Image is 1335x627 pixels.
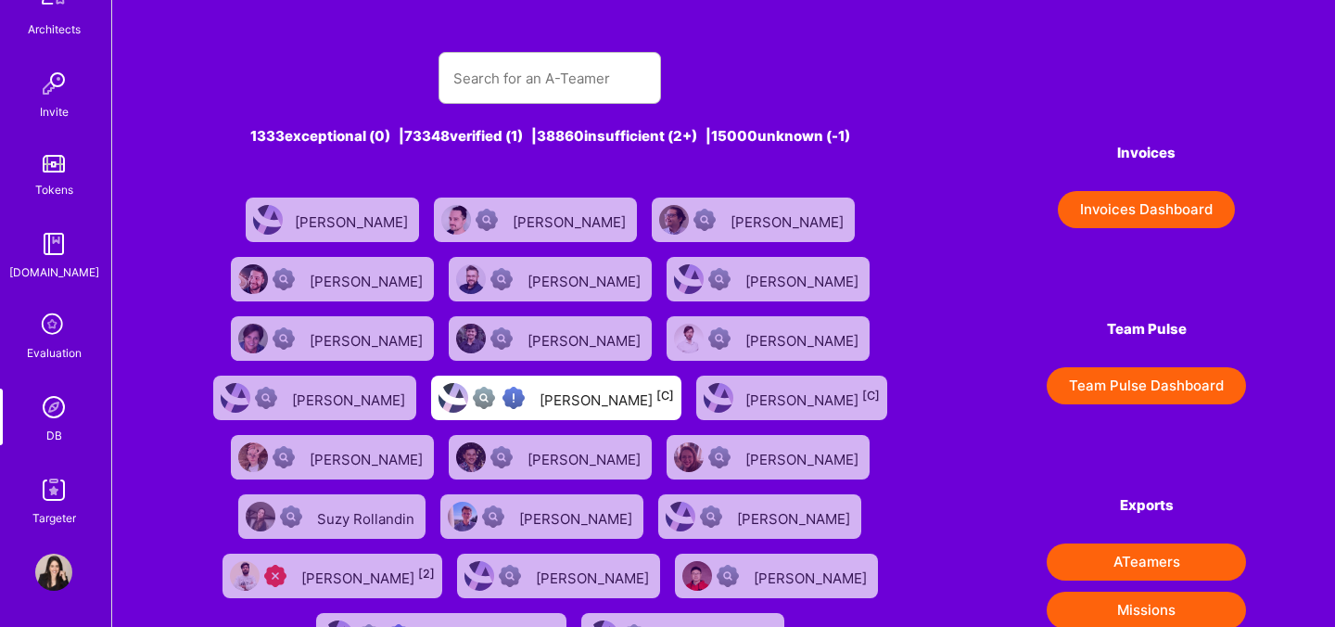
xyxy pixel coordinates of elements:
img: User Avatar [230,561,260,591]
img: Not Scrubbed [255,387,277,409]
img: Not Scrubbed [708,268,731,290]
img: User Avatar [674,442,704,472]
div: [PERSON_NAME] [513,208,629,232]
a: User AvatarUnqualified[PERSON_NAME][2] [215,546,450,606]
img: Not Scrubbed [482,505,504,528]
a: User AvatarNot Scrubbed[PERSON_NAME] [659,428,877,487]
a: User AvatarNot Scrubbed[PERSON_NAME] [223,309,441,368]
div: [PERSON_NAME] [310,326,426,351]
a: User AvatarNot Scrubbed[PERSON_NAME] [441,250,659,309]
div: Architects [28,19,81,39]
div: DB [46,426,62,445]
input: Search for an A-Teamer [453,55,646,102]
button: Invoices Dashboard [1058,191,1235,228]
a: User AvatarNot Scrubbed[PERSON_NAME] [644,190,862,250]
div: [PERSON_NAME] [295,208,412,232]
div: [PERSON_NAME] [536,564,653,588]
div: [PERSON_NAME] [754,564,871,588]
h4: Invoices [1047,145,1246,161]
sup: [C] [656,389,674,403]
div: [PERSON_NAME] [737,505,854,529]
img: User Avatar [674,264,704,294]
img: Not Scrubbed [280,505,302,528]
img: User Avatar [704,383,733,413]
a: Invoices Dashboard [1047,191,1246,228]
button: ATeamers [1047,544,1246,581]
img: Not Scrubbed [490,268,513,290]
img: Invite [35,65,72,102]
div: Tokens [35,180,73,199]
div: [PERSON_NAME] [745,445,862,469]
a: User AvatarNot Scrubbed[PERSON_NAME] [223,250,441,309]
img: Not Scrubbed [708,327,731,350]
img: User Avatar [238,324,268,353]
div: [PERSON_NAME] [310,267,426,291]
i: icon SelectionTeam [36,308,71,343]
div: [DOMAIN_NAME] [9,262,99,282]
img: Not Scrubbed [273,327,295,350]
div: [PERSON_NAME] [528,267,644,291]
img: Admin Search [35,389,72,426]
div: [PERSON_NAME] [528,445,644,469]
a: User AvatarNot Scrubbed[PERSON_NAME] [667,546,885,606]
img: User Avatar [456,264,486,294]
img: Not Scrubbed [490,327,513,350]
a: User AvatarNot Scrubbed[PERSON_NAME] [450,546,667,606]
a: User Avatar [31,554,77,591]
div: Suzy Rollandin [317,505,418,529]
div: [PERSON_NAME] [731,208,847,232]
a: User AvatarNot Scrubbed[PERSON_NAME] [441,309,659,368]
div: [PERSON_NAME] [540,386,674,410]
a: User AvatarNot fully vettedHigh Potential User[PERSON_NAME][C] [424,368,689,428]
a: User AvatarNot Scrubbed[PERSON_NAME] [651,487,869,546]
div: [PERSON_NAME] [519,505,636,529]
img: Unqualified [264,565,286,587]
sup: [C] [862,389,880,403]
div: [PERSON_NAME] [745,267,862,291]
img: User Avatar [441,205,471,235]
img: User Avatar [221,383,250,413]
img: User Avatar [35,554,72,591]
button: Team Pulse Dashboard [1047,367,1246,404]
div: Evaluation [27,343,82,363]
a: User AvatarNot Scrubbed[PERSON_NAME] [441,428,659,487]
img: Skill Targeter [35,471,72,508]
img: User Avatar [448,502,477,531]
div: [PERSON_NAME] [745,326,862,351]
sup: [2] [418,567,435,581]
a: User AvatarNot Scrubbed[PERSON_NAME] [223,428,441,487]
img: User Avatar [238,442,268,472]
a: User AvatarNot Scrubbed[PERSON_NAME] [659,309,877,368]
img: User Avatar [238,264,268,294]
div: [PERSON_NAME] [528,326,644,351]
img: High Potential User [502,387,525,409]
a: User AvatarNot Scrubbed[PERSON_NAME] [426,190,644,250]
img: Not Scrubbed [499,565,521,587]
img: Not Scrubbed [273,268,295,290]
div: [PERSON_NAME] [301,564,435,588]
img: Not Scrubbed [700,505,722,528]
h4: Exports [1047,497,1246,514]
img: Not Scrubbed [717,565,739,587]
img: tokens [43,155,65,173]
img: User Avatar [456,324,486,353]
img: User Avatar [439,383,468,413]
img: Not Scrubbed [476,209,498,231]
img: Not Scrubbed [693,209,716,231]
div: [PERSON_NAME] [292,386,409,410]
img: User Avatar [659,205,689,235]
img: guide book [35,225,72,262]
a: User AvatarNot Scrubbed[PERSON_NAME] [433,487,651,546]
a: User AvatarNot ScrubbedSuzy Rollandin [231,487,433,546]
img: User Avatar [246,502,275,531]
img: User Avatar [674,324,704,353]
img: Not fully vetted [473,387,495,409]
div: [PERSON_NAME] [745,386,880,410]
div: [PERSON_NAME] [310,445,426,469]
img: Not Scrubbed [490,446,513,468]
a: User Avatar[PERSON_NAME][C] [689,368,895,428]
div: Targeter [32,508,76,528]
img: Not Scrubbed [708,446,731,468]
div: Invite [40,102,69,122]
